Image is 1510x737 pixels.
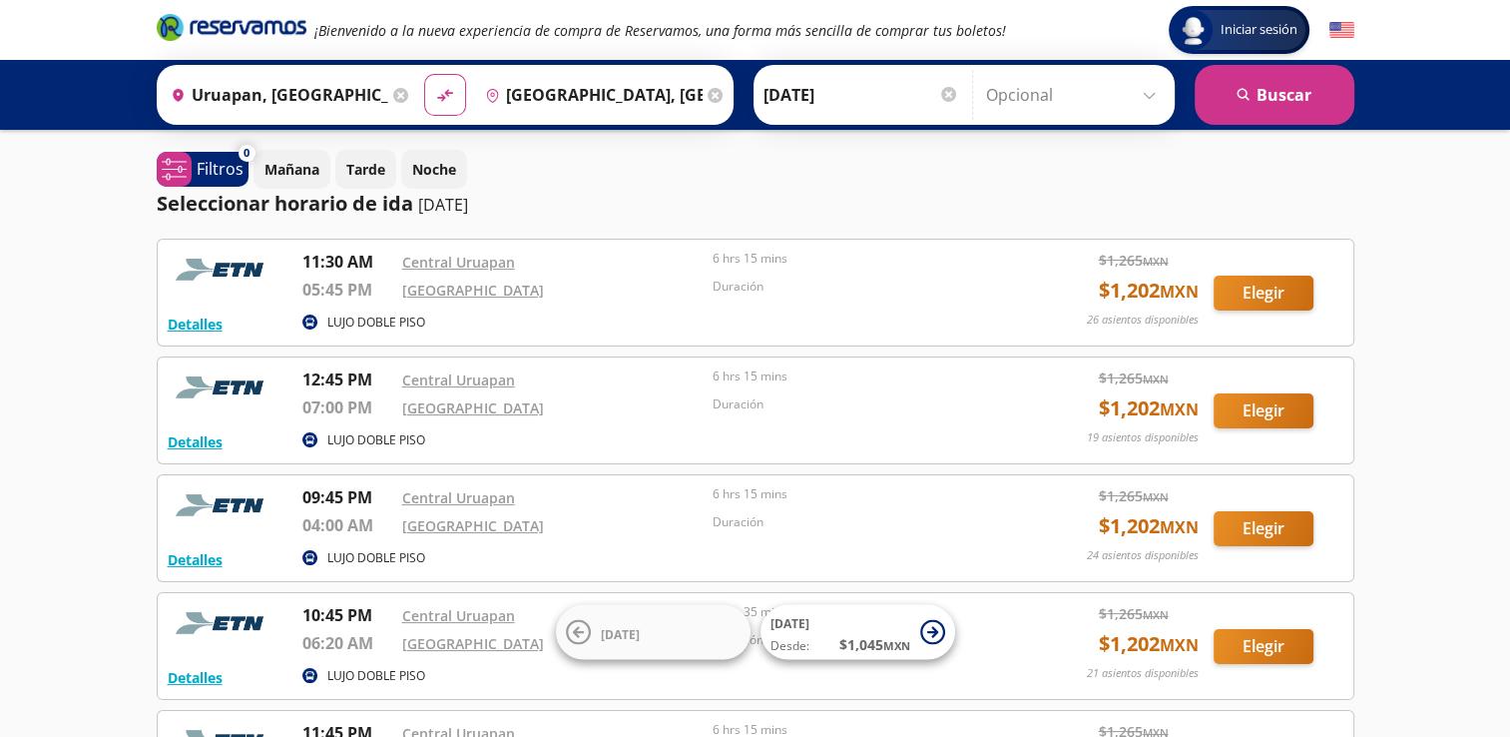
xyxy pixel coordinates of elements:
[1214,276,1313,311] button: Elegir
[168,603,277,643] img: RESERVAMOS
[327,314,425,332] p: LUJO DOBLE PISO
[168,485,277,525] img: RESERVAMOS
[763,70,959,120] input: Elegir Fecha
[1099,511,1199,541] span: $ 1,202
[1214,629,1313,664] button: Elegir
[1143,489,1169,504] small: MXN
[412,159,456,180] p: Noche
[253,150,330,189] button: Mañana
[1214,511,1313,546] button: Elegir
[1329,18,1354,43] button: English
[713,513,1014,531] p: Duración
[157,189,413,219] p: Seleccionar horario de ida
[302,250,392,274] p: 11:30 AM
[1160,281,1199,303] small: MXN
[168,368,277,407] img: RESERVAMOS
[168,549,223,570] button: Detalles
[402,398,544,417] a: [GEOGRAPHIC_DATA]
[327,549,425,567] p: LUJO DOBLE PISO
[1099,603,1169,624] span: $ 1,265
[302,278,392,302] p: 05:45 PM
[302,513,392,537] p: 04:00 AM
[1087,665,1199,682] p: 21 asientos disponibles
[601,625,640,642] span: [DATE]
[264,159,319,180] p: Mañana
[418,193,468,217] p: [DATE]
[713,485,1014,503] p: 6 hrs 15 mins
[327,431,425,449] p: LUJO DOBLE PISO
[402,488,515,507] a: Central Uruapan
[1099,393,1199,423] span: $ 1,202
[713,250,1014,268] p: 6 hrs 15 mins
[402,516,544,535] a: [GEOGRAPHIC_DATA]
[302,603,392,627] p: 10:45 PM
[402,281,544,300] a: [GEOGRAPHIC_DATA]
[839,634,910,655] span: $ 1,045
[168,314,223,335] button: Detalles
[327,667,425,685] p: LUJO DOBLE PISO
[314,21,1006,40] em: ¡Bienvenido a la nueva experiencia de compra de Reservamos, una forma más sencilla de comprar tus...
[157,12,306,48] a: Brand Logo
[1099,629,1199,659] span: $ 1,202
[1143,254,1169,269] small: MXN
[1087,429,1199,446] p: 19 asientos disponibles
[713,278,1014,296] p: Duración
[1214,393,1313,428] button: Elegir
[346,159,385,180] p: Tarde
[1143,371,1169,386] small: MXN
[1099,250,1169,271] span: $ 1,265
[1160,634,1199,656] small: MXN
[1195,65,1354,125] button: Buscar
[163,70,388,120] input: Buscar Origen
[1087,547,1199,564] p: 24 asientos disponibles
[402,634,544,653] a: [GEOGRAPHIC_DATA]
[770,615,809,632] span: [DATE]
[1160,398,1199,420] small: MXN
[1099,485,1169,506] span: $ 1,265
[713,368,1014,385] p: 6 hrs 15 mins
[401,150,467,189] button: Noche
[335,150,396,189] button: Tarde
[556,605,751,660] button: [DATE]
[157,12,306,42] i: Brand Logo
[713,603,1014,621] p: 7 hrs 35 mins
[1213,20,1305,40] span: Iniciar sesión
[883,638,910,653] small: MXN
[168,667,223,688] button: Detalles
[1143,607,1169,622] small: MXN
[302,368,392,391] p: 12:45 PM
[1087,312,1199,329] p: 26 asientos disponibles
[168,431,223,452] button: Detalles
[477,70,703,120] input: Buscar Destino
[760,605,955,660] button: [DATE]Desde:$1,045MXN
[302,631,392,655] p: 06:20 AM
[402,370,515,389] a: Central Uruapan
[168,250,277,290] img: RESERVAMOS
[713,395,1014,413] p: Duración
[1099,368,1169,388] span: $ 1,265
[770,637,809,655] span: Desde:
[1099,276,1199,306] span: $ 1,202
[986,70,1165,120] input: Opcional
[302,395,392,419] p: 07:00 PM
[402,606,515,625] a: Central Uruapan
[244,145,250,162] span: 0
[197,157,244,181] p: Filtros
[1160,516,1199,538] small: MXN
[402,253,515,272] a: Central Uruapan
[302,485,392,509] p: 09:45 PM
[157,152,249,187] button: 0Filtros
